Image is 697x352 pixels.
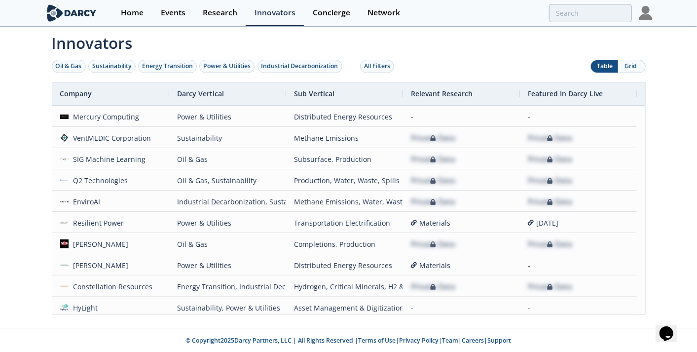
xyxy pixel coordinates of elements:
div: Power & Utilities [177,212,278,234]
button: Energy Transition [138,60,197,73]
a: Careers [462,336,484,345]
img: 4158daf4-4581-4b55-bc26-d93e639608cc [60,282,69,291]
div: Concierge [313,9,350,17]
span: Darcy Vertical [177,89,224,98]
img: 1661260180173-cavins.jpg [60,239,69,248]
img: 01eacff9-2590-424a-bbcc-4c5387c69fda [60,155,69,163]
button: Oil & Gas [52,60,86,73]
div: Subsurface, Production [294,149,395,170]
div: Methane Emissions, Water, Waste, Spills, Flaring, CCUS [294,191,395,212]
button: Sustainability [88,60,136,73]
div: Private Data [411,127,455,149]
img: 1636643610249-Resilient%20Power.JPG [60,218,69,227]
img: 3168d0d3-a424-4b04-9958-d0df1b7ae459 [60,197,69,206]
div: Private Data [528,127,572,149]
img: 963ec5fe-2a93-4aca-8261-e283983e3331 [60,112,69,121]
span: Featured In Darcy Live [528,89,603,98]
div: Power & Utilities [177,106,278,127]
div: Energy Transition [142,62,193,71]
a: Team [442,336,459,345]
div: - [528,297,629,318]
div: Power & Utilities [203,62,251,71]
div: Network [367,9,400,17]
div: Resilient Power [69,212,124,234]
div: Production, Water, Waste, Spills [294,170,395,191]
div: Completions, Production [294,234,395,255]
div: [PERSON_NAME] [69,255,128,276]
div: HyLight [69,297,98,318]
div: VentMEDIC Corporation [69,127,151,149]
div: Oil & Gas [56,62,82,71]
div: Private Data [411,149,455,170]
div: Power & Utilities [177,255,278,276]
div: Private Data [528,191,572,212]
p: © Copyright 2025 Darcy Partners, LLC | All Rights Reserved | | | | | [47,336,651,345]
div: EnviroAI [69,191,100,212]
div: Oil & Gas [177,149,278,170]
div: Asset Management & Digitization, Methane Emissions [294,297,395,318]
div: Home [121,9,144,17]
div: - [528,106,629,127]
div: - [411,106,512,127]
div: Private Data [528,149,572,170]
button: Industrial Decarbonization [257,60,342,73]
img: c7bb3e3b-cfa1-471d-9b83-3f9598a7096b [60,133,69,142]
div: Private Data [411,234,455,255]
div: All Filters [364,62,390,71]
div: Distributed Energy Resources [294,106,395,127]
a: [DATE] [528,212,629,234]
div: - [411,297,512,318]
img: 5d1ca7e4-98bb-429a-8f78-d6ee3d8536cc [60,261,69,270]
img: 917468e6-afba-47ae-9e8f-80639bafab16 [60,303,69,312]
button: Power & Utilities [199,60,255,73]
a: Terms of Use [359,336,396,345]
div: Sustainability, Power & Utilities [177,297,278,318]
div: Q2 Technologies [69,170,128,191]
div: Private Data [411,276,455,297]
a: Materials [411,255,512,276]
span: Relevant Research [411,89,473,98]
div: Oil & Gas [177,234,278,255]
div: Events [161,9,185,17]
div: Industrial Decarbonization, Sustainability [177,191,278,212]
div: Distributed Energy Resources [294,255,395,276]
div: SIG Machine Learning [69,149,146,170]
iframe: chat widget [656,313,687,342]
div: Oil & Gas, Sustainability [177,170,278,191]
div: Hydrogen, Critical Minerals, H2 & Low Carbon Fuels [294,276,395,297]
div: Private Data [528,170,572,191]
button: Grid [618,60,645,73]
span: Innovators [45,28,653,54]
div: Sustainability [92,62,132,71]
div: [PERSON_NAME] [69,234,128,255]
div: Innovators [255,9,295,17]
button: Table [591,60,618,73]
div: Private Data [411,191,455,212]
div: Energy Transition, Industrial Decarbonization [177,276,278,297]
div: Sustainability [177,127,278,149]
div: Private Data [411,170,455,191]
div: Mercury Computing [69,106,139,127]
input: Advanced Search [549,4,632,22]
span: Sub Vertical [294,89,334,98]
div: Private Data [528,234,572,255]
div: Methane Emissions [294,127,395,149]
a: Privacy Policy [400,336,439,345]
img: 103d4dfa-2e10-4df7-9c1d-60a09b3f591e [60,176,69,185]
img: Profile [639,6,653,20]
div: Research [203,9,237,17]
div: Constellation Resources [69,276,152,297]
div: Transportation Electrification [294,212,395,234]
a: Support [488,336,512,345]
img: logo-wide.svg [45,4,99,22]
div: Private Data [528,276,572,297]
div: Industrial Decarbonization [261,62,338,71]
div: - [528,255,629,276]
span: Company [60,89,92,98]
a: Materials [411,212,512,234]
button: All Filters [360,60,394,73]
